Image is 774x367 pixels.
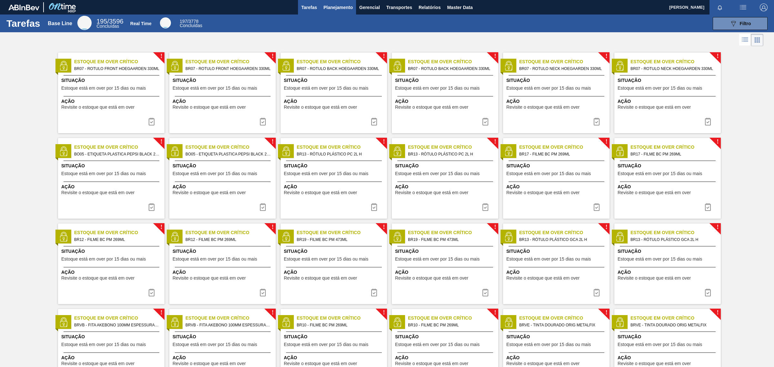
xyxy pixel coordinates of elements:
[395,257,480,262] span: Estoque está em over por 15 dias ou mais
[618,77,719,84] span: Situação
[284,105,357,110] span: Revisite o estoque que está em over
[589,115,604,128] div: Completar tarefa: 29722178
[593,289,600,296] img: icon-task complete
[519,322,604,329] span: BRVE - TINTA DOURADO ORIG METALFIX
[281,146,291,156] img: status
[259,118,267,125] img: icon-task complete
[185,144,276,151] span: Estoque em Over Crítico
[408,58,498,65] span: Estoque em Over Crítico
[160,139,162,144] span: !
[618,361,691,366] span: Revisite o estoque que está em over
[185,236,271,243] span: BR12 - FILME BC PM 269ML
[173,342,257,347] span: Estoque está em over por 15 dias ou mais
[284,361,357,366] span: Revisite o estoque que está em over
[359,4,380,11] span: Gerencial
[74,322,159,329] span: BRVB - FITA AKEBONO 100MM ESPESSURA;250X500MM
[589,286,604,299] div: Completar tarefa: 29722184
[173,248,274,255] span: Situação
[630,322,716,329] span: BRVE - TINTA DOURADO ORIG METALFIX
[284,269,385,276] span: Ação
[61,190,134,195] span: Revisite o estoque que está em over
[589,115,604,128] button: icon-task complete
[185,65,271,72] span: BR07 - ROTULO FRONT HOEGAARDEN 330ML
[61,163,163,169] span: Situação
[96,19,123,28] div: Base Line
[395,333,497,340] span: Situação
[185,58,276,65] span: Estoque em Over Crítico
[297,315,387,322] span: Estoque em Over Crítico
[61,86,146,91] span: Estoque está em over por 15 dias ou mais
[170,317,180,327] img: status
[173,86,257,91] span: Estoque está em over por 15 dias ou mais
[259,289,267,296] img: icon-task complete
[259,203,267,211] img: icon-task complete
[408,236,493,243] span: BR19 - FILME BC PM 473ML
[284,163,385,169] span: Situação
[447,4,472,11] span: Master Data
[61,269,163,276] span: Ação
[478,201,493,213] div: Completar tarefa: 29722180
[173,98,274,105] span: Ação
[281,61,291,71] img: status
[386,4,412,11] span: Transportes
[392,61,402,71] img: status
[284,183,385,190] span: Ação
[173,276,246,281] span: Revisite o estoque que está em over
[395,77,497,84] span: Situação
[504,61,513,71] img: status
[392,232,402,242] img: status
[704,289,712,296] img: icon-task complete
[173,105,246,110] span: Revisite o estoque que está em over
[61,248,163,255] span: Situação
[74,58,164,65] span: Estoque em Over Crítico
[751,34,763,46] div: Visão em Cards
[408,229,498,236] span: Estoque em Over Crítico
[160,17,171,28] div: Real Time
[284,171,368,176] span: Estoque está em over por 15 dias ou mais
[61,98,163,105] span: Ação
[392,317,402,327] img: status
[504,317,513,327] img: status
[506,342,591,347] span: Estoque está em over por 15 dias ou mais
[506,86,591,91] span: Estoque está em over por 15 dias ou mais
[284,257,368,262] span: Estoque está em over por 15 dias ou mais
[61,354,163,361] span: Ação
[173,163,274,169] span: Situação
[506,269,608,276] span: Ação
[160,225,162,230] span: !
[284,77,385,84] span: Situação
[297,236,382,243] span: BR19 - FILME BC PM 473ML
[717,225,719,230] span: !
[173,361,246,366] span: Revisite o estoque que está em over
[700,286,716,299] button: icon-task complete
[59,317,68,327] img: status
[615,232,625,242] img: status
[74,65,159,72] span: BR07 - ROTULO FRONT HOEGAARDEN 330ML
[478,286,493,299] div: Completar tarefa: 29722183
[700,286,716,299] div: Completar tarefa: 29722184
[481,289,489,296] img: icon-task complete
[272,54,273,59] span: !
[739,4,747,11] img: userActions
[630,58,721,65] span: Estoque em Over Crítico
[383,225,385,230] span: !
[506,190,580,195] span: Revisite o estoque que está em over
[618,190,691,195] span: Revisite o estoque que está em over
[739,34,751,46] div: Visão em Lista
[185,322,271,329] span: BRVB - FITA AKEBONO 100MM ESPESSURA;250X500MM
[297,322,382,329] span: BR10 - FILME BC PM 269ML
[494,225,496,230] span: !
[61,105,134,110] span: Revisite o estoque que está em over
[713,17,768,30] button: Filtro
[61,342,146,347] span: Estoque está em over por 15 dias ou mais
[323,4,353,11] span: Planejamento
[255,286,271,299] button: icon-task complete
[180,19,202,28] div: Real Time
[504,146,513,156] img: status
[173,269,274,276] span: Ação
[740,21,751,26] span: Filtro
[185,229,276,236] span: Estoque em Over Crítico
[74,151,159,158] span: BO05 - ETIQUETA PLASTICA PEPSI BLACK 250ML
[478,286,493,299] button: icon-task complete
[59,232,68,242] img: status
